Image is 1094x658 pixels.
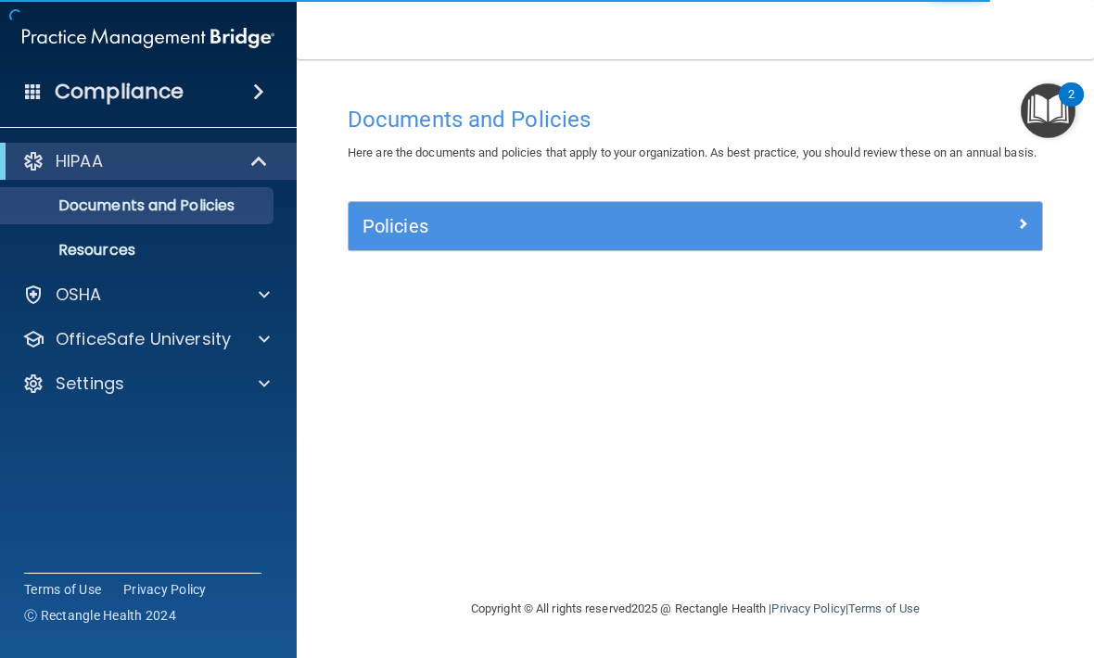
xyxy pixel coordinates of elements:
[55,79,184,105] h4: Compliance
[12,196,265,215] p: Documents and Policies
[1021,83,1075,138] button: Open Resource Center, 2 new notifications
[56,150,103,172] p: HIPAA
[357,579,1034,639] div: Copyright © All rights reserved 2025 @ Rectangle Health | |
[22,373,270,395] a: Settings
[363,211,1028,241] a: Policies
[22,284,270,306] a: OSHA
[348,146,1037,159] span: Here are the documents and policies that apply to your organization. As best practice, you should...
[348,108,1043,132] h4: Documents and Policies
[22,328,270,350] a: OfficeSafe University
[848,601,920,615] a: Terms of Use
[363,216,855,236] h5: Policies
[56,328,231,350] p: OfficeSafe University
[1068,95,1075,119] div: 2
[56,284,102,306] p: OSHA
[771,601,845,615] a: Privacy Policy
[22,150,269,172] a: HIPAA
[123,580,207,599] a: Privacy Policy
[24,580,101,599] a: Terms of Use
[56,373,124,395] p: Settings
[22,19,274,57] img: PMB logo
[12,241,265,259] p: Resources
[24,606,176,625] span: Ⓒ Rectangle Health 2024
